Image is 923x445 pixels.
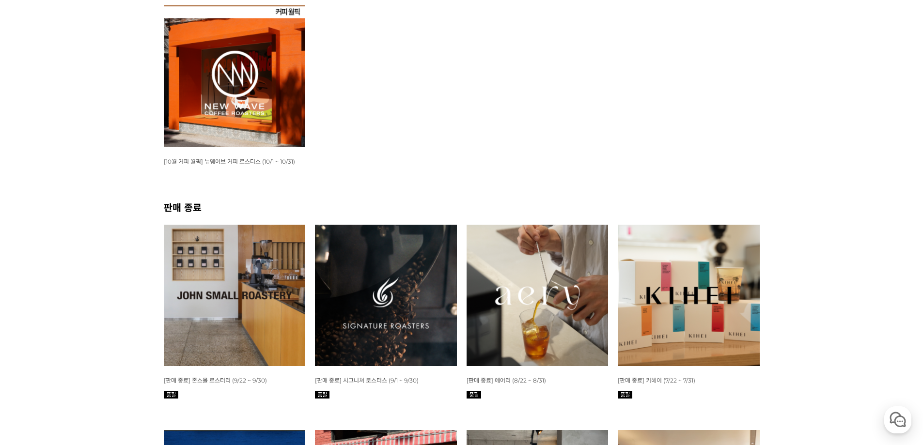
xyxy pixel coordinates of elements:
span: 홈 [31,322,36,329]
img: 품절 [467,391,481,399]
img: [판매 종료] 존스몰 로스터리 (9/22 ~ 9/30) [164,225,306,367]
span: [판매 종료] 에어리 (8/22 ~ 8/31) [467,377,546,384]
span: [10월 커피 월픽] 뉴웨이브 커피 로스터스 (10/1 ~ 10/31) [164,158,295,165]
span: 대화 [89,322,100,330]
a: 설정 [125,307,186,331]
img: 품절 [315,391,329,399]
img: 품절 [618,391,632,399]
a: 홈 [3,307,64,331]
a: [판매 종료] 존스몰 로스터리 (9/22 ~ 9/30) [164,376,267,384]
a: 대화 [64,307,125,331]
h2: 판매 종료 [164,200,760,214]
a: [판매 종료] 키헤이 (7/22 ~ 7/31) [618,376,695,384]
img: [판매 종료] 시그니쳐 로스터스 (9/1 ~ 9/30) [315,225,457,367]
img: 7월 커피 스몰 월픽 키헤이 [618,225,760,367]
img: 8월 커피 스몰 월픽 에어리 [467,225,609,367]
span: [판매 종료] 존스몰 로스터리 (9/22 ~ 9/30) [164,377,267,384]
img: [10월 커피 월픽] 뉴웨이브 커피 로스터스 (10/1 ~ 10/31) [164,5,306,147]
a: [판매 종료] 시그니쳐 로스터스 (9/1 ~ 9/30) [315,376,419,384]
img: 품절 [164,391,178,399]
span: 설정 [150,322,161,329]
span: [판매 종료] 키헤이 (7/22 ~ 7/31) [618,377,695,384]
a: [판매 종료] 에어리 (8/22 ~ 8/31) [467,376,546,384]
a: [10월 커피 월픽] 뉴웨이브 커피 로스터스 (10/1 ~ 10/31) [164,157,295,165]
span: [판매 종료] 시그니쳐 로스터스 (9/1 ~ 9/30) [315,377,419,384]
